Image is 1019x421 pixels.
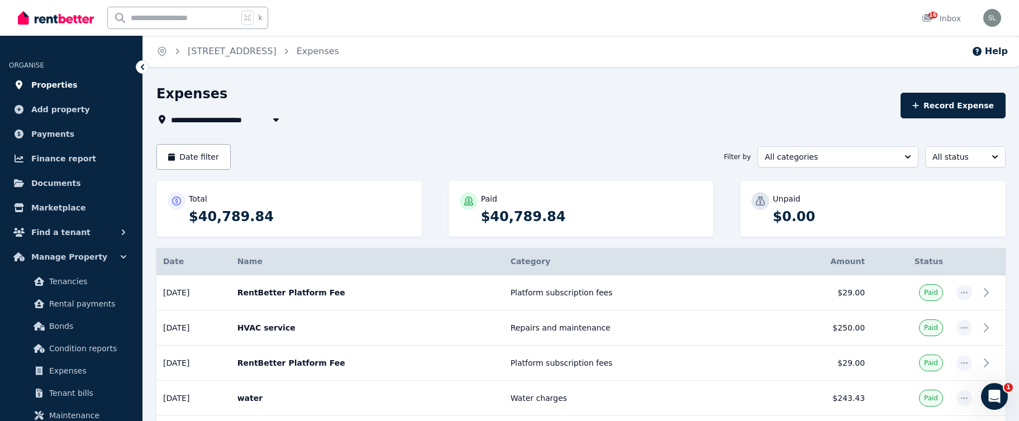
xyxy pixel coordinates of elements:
span: Tenancies [49,275,125,288]
span: Properties [31,78,78,92]
td: [DATE] [156,381,231,416]
button: All status [925,146,1006,168]
td: [DATE] [156,275,231,310]
button: Find a tenant [9,221,134,243]
span: Tenant bills [49,386,125,400]
button: Record Expense [901,93,1006,118]
a: Properties [9,74,134,96]
td: $29.00 [773,346,872,381]
p: RentBetter Platform Fee [237,287,497,298]
span: Expenses [49,364,125,377]
p: Paid [481,193,497,204]
p: RentBetter Platform Fee [237,357,497,369]
a: Tenancies [13,270,129,293]
span: Payments [31,127,74,141]
span: Marketplace [31,201,85,214]
iframe: Intercom live chat [981,383,1008,410]
a: Documents [9,172,134,194]
span: All categories [765,151,896,162]
a: Expenses [13,360,129,382]
td: Platform subscription fees [504,346,773,381]
th: Category [504,248,773,275]
a: Finance report [9,147,134,170]
a: Bonds [13,315,129,337]
th: Name [231,248,504,275]
a: Marketplace [9,197,134,219]
p: Unpaid [773,193,800,204]
span: Paid [924,288,938,297]
p: $40,789.84 [481,208,703,226]
a: Rental payments [13,293,129,315]
span: Paid [924,358,938,367]
td: $29.00 [773,275,872,310]
a: Tenant bills [13,382,129,404]
span: Finance report [31,152,96,165]
a: Payments [9,123,134,145]
p: HVAC service [237,322,497,333]
span: Filter by [724,152,751,161]
td: $243.43 [773,381,872,416]
a: Add property [9,98,134,121]
span: Rental payments [49,297,125,310]
p: $0.00 [773,208,994,226]
button: Manage Property [9,246,134,268]
span: Condition reports [49,342,125,355]
span: Add property [31,103,90,116]
span: Find a tenant [31,226,91,239]
span: 1 [1004,383,1013,392]
span: 16 [928,12,937,18]
a: [STREET_ADDRESS] [188,46,277,56]
p: water [237,393,497,404]
a: Expenses [297,46,339,56]
a: Condition reports [13,337,129,360]
div: Inbox [922,13,961,24]
td: Platform subscription fees [504,275,773,310]
td: Repairs and maintenance [504,310,773,346]
td: [DATE] [156,310,231,346]
td: [DATE] [156,346,231,381]
span: Paid [924,394,938,403]
button: All categories [758,146,918,168]
span: Documents [31,176,81,190]
span: ORGANISE [9,61,44,69]
td: $250.00 [773,310,872,346]
h1: Expenses [156,85,227,103]
p: Total [189,193,207,204]
button: Help [972,45,1008,58]
th: Amount [773,248,872,275]
span: Manage Property [31,250,107,264]
span: Paid [924,323,938,332]
span: Bonds [49,319,125,333]
td: Water charges [504,381,773,416]
button: Date filter [156,144,231,170]
span: k [258,13,262,22]
img: RentBetter [18,9,94,26]
img: Sean Lennon [983,9,1001,27]
nav: Breadcrumb [143,36,353,67]
p: $40,789.84 [189,208,411,226]
th: Date [156,248,231,275]
th: Status [872,248,950,275]
span: All status [932,151,983,162]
